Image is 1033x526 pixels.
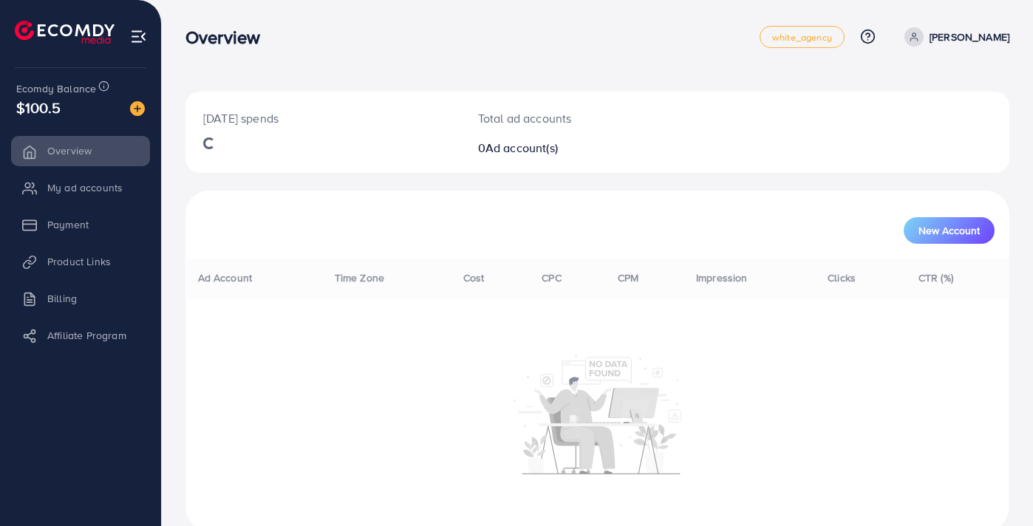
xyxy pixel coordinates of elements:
[918,225,980,236] span: New Account
[16,97,61,118] span: $100.5
[478,141,649,155] h2: 0
[130,28,147,45] img: menu
[930,28,1009,46] p: [PERSON_NAME]
[760,26,845,48] a: white_agency
[904,217,995,244] button: New Account
[130,101,145,116] img: image
[772,33,832,42] span: white_agency
[485,140,558,156] span: Ad account(s)
[899,27,1009,47] a: [PERSON_NAME]
[478,109,649,127] p: Total ad accounts
[15,21,115,44] img: logo
[16,81,96,96] span: Ecomdy Balance
[203,109,443,127] p: [DATE] spends
[185,27,272,48] h3: Overview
